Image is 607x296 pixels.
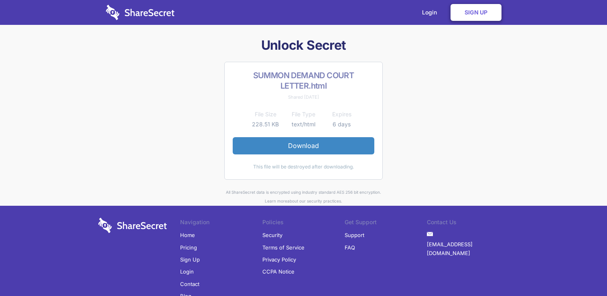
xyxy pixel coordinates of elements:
li: Navigation [180,218,262,229]
li: Get Support [345,218,427,229]
a: [EMAIL_ADDRESS][DOMAIN_NAME] [427,238,509,260]
a: Contact [180,278,199,290]
div: This file will be destroyed after downloading. [233,162,374,171]
th: Expires [323,109,361,119]
img: logo-wordmark-white-trans-d4663122ce5f474addd5e946df7df03e33cb6a1c49d2221995e7729f52c070b2.svg [106,5,175,20]
a: Security [262,229,282,241]
li: Contact Us [427,218,509,229]
h1: Unlock Secret [95,37,512,54]
a: Sign Up [451,4,501,21]
a: FAQ [345,241,355,253]
a: Sign Up [180,253,200,266]
a: Login [180,266,194,278]
a: Support [345,229,364,241]
td: text/html [284,120,323,129]
a: Download [233,137,374,154]
a: CCPA Notice [262,266,294,278]
a: Privacy Policy [262,253,296,266]
a: Pricing [180,241,197,253]
div: Shared [DATE] [233,93,374,101]
div: All ShareSecret data is encrypted using industry standard AES 256 bit encryption. about our secur... [95,188,512,206]
h2: SUMMON DEMAND COURT LETTER.html [233,70,374,91]
img: logo-wordmark-white-trans-d4663122ce5f474addd5e946df7df03e33cb6a1c49d2221995e7729f52c070b2.svg [98,218,167,233]
a: Home [180,229,195,241]
li: Policies [262,218,345,229]
th: File Type [284,109,323,119]
td: 228.51 KB [246,120,284,129]
th: File Size [246,109,284,119]
a: Learn more [265,199,287,203]
td: 6 days [323,120,361,129]
a: Terms of Service [262,241,305,253]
